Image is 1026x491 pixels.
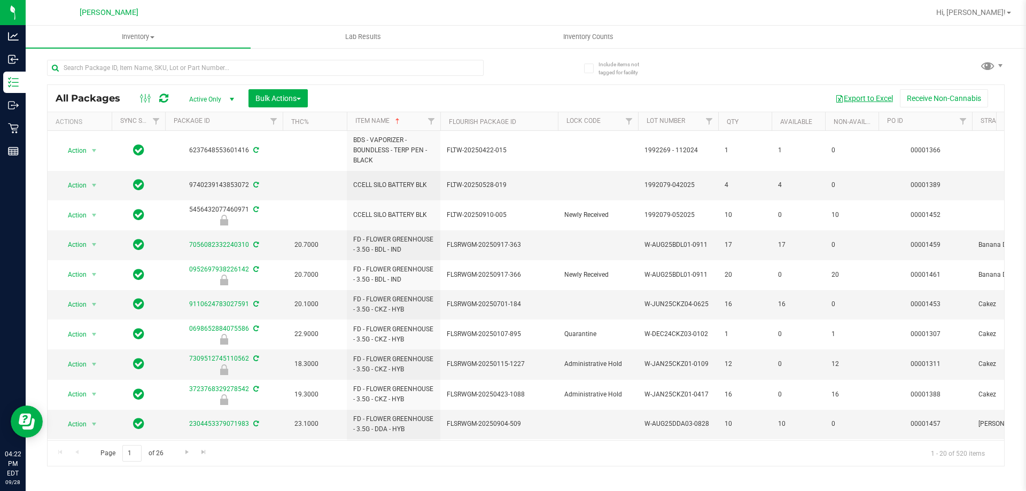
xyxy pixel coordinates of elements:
[831,210,872,220] span: 10
[725,299,765,309] span: 16
[353,354,434,375] span: FD - FLOWER GREENHOUSE - 3.5G - CKZ - HYB
[58,297,87,312] span: Action
[88,297,101,312] span: select
[133,326,144,341] span: In Sync
[549,32,628,42] span: Inventory Counts
[725,145,765,155] span: 1
[449,118,516,126] a: Flourish Package ID
[147,112,165,130] a: Filter
[189,325,249,332] a: 0698652884075586
[353,384,434,404] span: FD - FLOWER GREENHOUSE - 3.5G - CKZ - HYB
[252,241,259,248] span: Sync from Compliance System
[58,178,87,193] span: Action
[725,270,765,280] span: 20
[291,118,309,126] a: THC%
[725,180,765,190] span: 4
[620,112,638,130] a: Filter
[644,329,712,339] span: W-DEC24CKZ03-0102
[353,324,434,345] span: FD - FLOWER GREENHOUSE - 3.5G - CKZ - HYB
[164,364,284,375] div: Administrative Hold
[564,329,632,339] span: Quarantine
[828,89,900,107] button: Export to Excel
[252,266,259,273] span: Sync from Compliance System
[88,178,101,193] span: select
[164,205,284,225] div: 5456432077460971
[447,180,551,190] span: FLTW-20250528-019
[598,60,652,76] span: Include items not tagged for facility
[255,94,301,103] span: Bulk Actions
[251,26,476,48] a: Lab Results
[164,215,284,225] div: Newly Received
[725,240,765,250] span: 17
[189,241,249,248] a: 7056082332240310
[778,145,819,155] span: 1
[725,329,765,339] span: 1
[133,416,144,431] span: In Sync
[353,414,434,434] span: FD - FLOWER GREENHOUSE - 3.5G - DDA - HYB
[91,445,172,462] span: Page of 26
[252,420,259,427] span: Sync from Compliance System
[353,264,434,285] span: FD - FLOWER GREENHOUSE - 3.5G - BDL - IND
[778,299,819,309] span: 16
[447,210,551,220] span: FLTW-20250910-005
[133,207,144,222] span: In Sync
[644,299,712,309] span: W-JUN25CKZ04-0625
[58,208,87,223] span: Action
[831,329,872,339] span: 1
[58,387,87,402] span: Action
[644,240,712,250] span: W-AUG25BDL01-0911
[179,445,195,459] a: Go to the next page
[58,357,87,372] span: Action
[8,100,19,111] inline-svg: Outbound
[936,8,1006,17] span: Hi, [PERSON_NAME]!
[566,117,601,124] a: Lock Code
[88,327,101,342] span: select
[133,267,144,282] span: In Sync
[164,180,284,190] div: 9740239143853072
[911,391,941,398] a: 00001388
[778,270,819,280] span: 0
[8,146,19,157] inline-svg: Reports
[189,385,249,393] a: 3723768329278542
[331,32,395,42] span: Lab Results
[88,357,101,372] span: select
[164,394,284,405] div: Administrative Hold
[133,177,144,192] span: In Sync
[778,389,819,400] span: 0
[564,389,632,400] span: Administrative Hold
[564,210,632,220] span: Newly Received
[727,118,739,126] a: Qty
[11,406,43,438] iframe: Resource center
[911,271,941,278] a: 00001461
[834,118,881,126] a: Non-Available
[289,356,324,372] span: 18.3000
[164,145,284,155] div: 6237648553601416
[8,77,19,88] inline-svg: Inventory
[447,329,551,339] span: FLSRWGM-20250107-895
[133,237,144,252] span: In Sync
[447,240,551,250] span: FLSRWGM-20250917-363
[778,210,819,220] span: 0
[252,325,259,332] span: Sync from Compliance System
[164,275,284,285] div: Newly Received
[644,210,712,220] span: 1992079-052025
[353,235,434,255] span: FD - FLOWER GREENHOUSE - 3.5G - BDL - IND
[911,300,941,308] a: 00001453
[252,206,259,213] span: Sync from Compliance System
[26,32,251,42] span: Inventory
[164,334,284,345] div: Quarantine
[120,117,161,124] a: Sync Status
[725,359,765,369] span: 12
[58,237,87,252] span: Action
[252,146,259,154] span: Sync from Compliance System
[88,237,101,252] span: select
[564,270,632,280] span: Newly Received
[80,8,138,17] span: [PERSON_NAME]
[911,146,941,154] a: 00001366
[88,417,101,432] span: select
[47,60,484,76] input: Search Package ID, Item Name, SKU, Lot or Part Number...
[644,270,712,280] span: W-AUG25BDL01-0911
[644,180,712,190] span: 1992079-042025
[778,180,819,190] span: 4
[88,387,101,402] span: select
